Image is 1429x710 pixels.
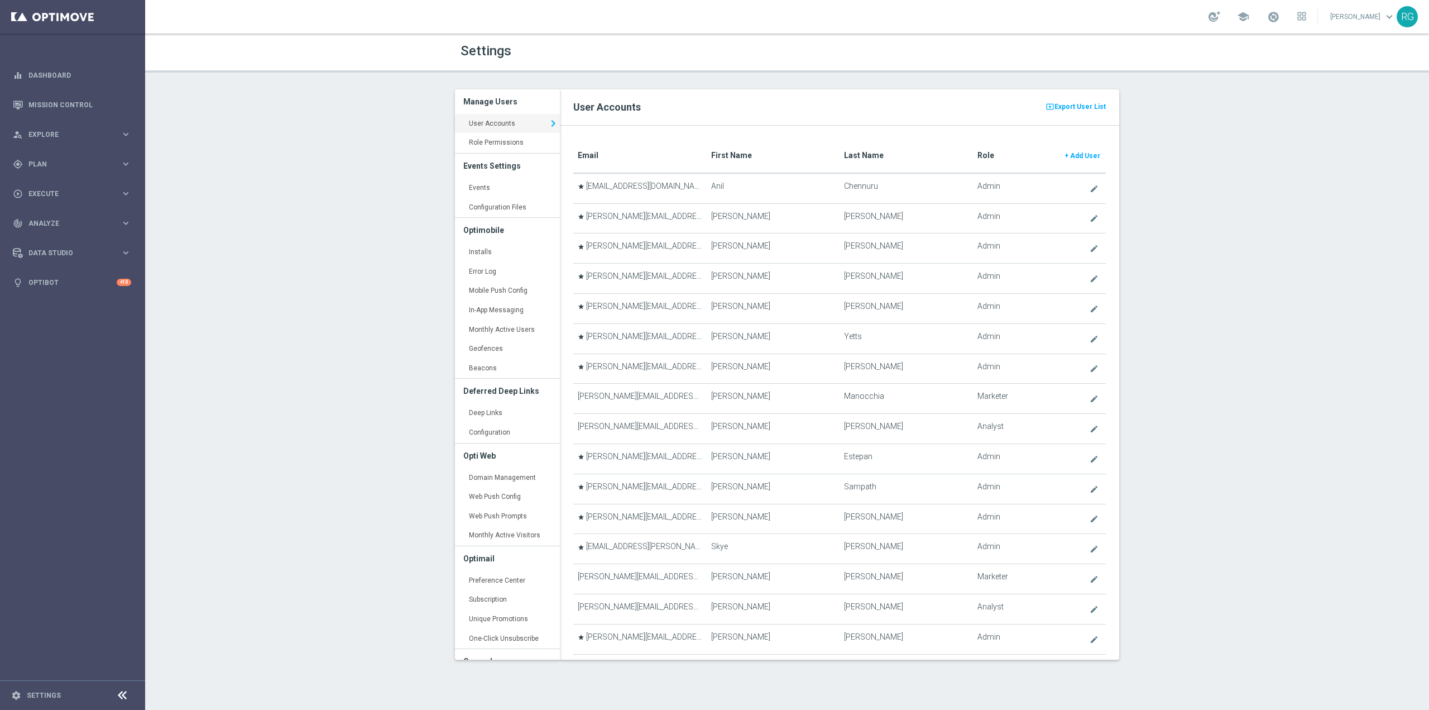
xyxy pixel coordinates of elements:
[840,414,972,444] td: [PERSON_NAME]
[573,564,706,594] td: [PERSON_NAME][EMAIL_ADDRESS][PERSON_NAME][PERSON_NAME][DOMAIN_NAME]
[977,332,1000,341] span: Admin
[707,474,840,504] td: [PERSON_NAME]
[578,151,598,160] translate: Email
[840,474,972,504] td: Sampath
[1090,364,1099,373] i: create
[12,219,132,228] div: track_changes Analyze keyboard_arrow_right
[573,624,706,654] td: [PERSON_NAME][EMAIL_ADDRESS][PERSON_NAME][PERSON_NAME][DOMAIN_NAME]
[573,234,706,264] td: [PERSON_NAME][EMAIL_ADDRESS][PERSON_NAME][PERSON_NAME][DOMAIN_NAME]
[573,474,706,504] td: [PERSON_NAME][EMAIL_ADDRESS][PERSON_NAME][PERSON_NAME][DOMAIN_NAME]
[455,262,560,282] a: Error Log
[455,178,560,198] a: Events
[707,293,840,323] td: [PERSON_NAME]
[573,101,1106,114] h2: User Accounts
[578,303,584,310] i: star
[12,130,132,139] button: person_search Explore keyboard_arrow_right
[13,278,23,288] i: lightbulb
[573,323,706,354] td: [PERSON_NAME][EMAIL_ADDRESS][PERSON_NAME][PERSON_NAME][DOMAIN_NAME]
[1046,101,1054,112] i: present_to_all
[121,247,131,258] i: keyboard_arrow_right
[573,654,706,684] td: [PERSON_NAME][EMAIL_ADDRESS][PERSON_NAME][PERSON_NAME][DOMAIN_NAME]
[12,249,132,258] button: Data Studio keyboard_arrow_right
[455,320,560,340] a: Monthly Active Users
[1090,485,1099,494] i: create
[455,114,560,134] a: User Accounts
[455,423,560,443] a: Configuration
[1090,545,1099,554] i: create
[578,183,584,190] i: star
[1070,152,1100,160] span: Add User
[840,234,972,264] td: [PERSON_NAME]
[455,571,560,591] a: Preference Center
[13,130,121,140] div: Explore
[840,504,972,534] td: [PERSON_NAME]
[977,362,1000,371] span: Admin
[13,159,121,169] div: Plan
[121,218,131,228] i: keyboard_arrow_right
[121,159,131,169] i: keyboard_arrow_right
[977,392,1008,401] span: Marketer
[707,444,840,474] td: [PERSON_NAME]
[578,244,584,250] i: star
[977,302,1000,311] span: Admin
[840,354,972,384] td: [PERSON_NAME]
[573,594,706,624] td: [PERSON_NAME][EMAIL_ADDRESS][PERSON_NAME][PERSON_NAME][DOMAIN_NAME]
[1090,575,1099,584] i: create
[455,403,560,423] a: Deep Links
[12,71,132,80] button: equalizer Dashboard
[578,544,584,551] i: star
[1090,394,1099,403] i: create
[13,70,23,80] i: equalizer
[840,564,972,594] td: [PERSON_NAME]
[707,203,840,234] td: [PERSON_NAME]
[707,654,840,684] td: [PERSON_NAME]
[1064,152,1068,160] span: +
[12,101,132,109] button: Mission Control
[707,594,840,624] td: [PERSON_NAME]
[840,264,972,294] td: [PERSON_NAME]
[707,264,840,294] td: [PERSON_NAME]
[455,359,560,379] a: Beacons
[1090,244,1099,253] i: create
[463,444,552,468] h3: Opti Web
[1397,6,1418,27] div: RG
[578,364,584,370] i: star
[455,242,560,263] a: Installs
[977,271,1000,281] span: Admin
[578,634,584,641] i: star
[121,188,131,199] i: keyboard_arrow_right
[1383,11,1396,23] span: keyboard_arrow_down
[1054,100,1106,113] span: Export User List
[12,278,132,287] button: lightbulb Optibot +10
[977,632,1000,642] span: Admin
[977,182,1000,191] span: Admin
[1237,11,1249,23] span: school
[707,354,840,384] td: [PERSON_NAME]
[578,514,584,521] i: star
[840,173,972,203] td: Chennuru
[840,323,972,354] td: Yetts
[28,190,121,197] span: Execute
[573,264,706,294] td: [PERSON_NAME][EMAIL_ADDRESS][PERSON_NAME][PERSON_NAME][DOMAIN_NAME]
[28,131,121,138] span: Explore
[455,526,560,546] a: Monthly Active Visitors
[1329,8,1397,25] a: [PERSON_NAME]keyboard_arrow_down
[455,609,560,630] a: Unique Promotions
[13,248,121,258] div: Data Studio
[12,189,132,198] button: play_circle_outline Execute keyboard_arrow_right
[707,624,840,654] td: [PERSON_NAME]
[13,90,131,120] div: Mission Control
[1090,214,1099,223] i: create
[12,160,132,169] button: gps_fixed Plan keyboard_arrow_right
[13,218,121,228] div: Analyze
[1090,304,1099,313] i: create
[573,504,706,534] td: [PERSON_NAME][EMAIL_ADDRESS][PERSON_NAME][DOMAIN_NAME]
[977,212,1000,221] span: Admin
[707,564,840,594] td: [PERSON_NAME]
